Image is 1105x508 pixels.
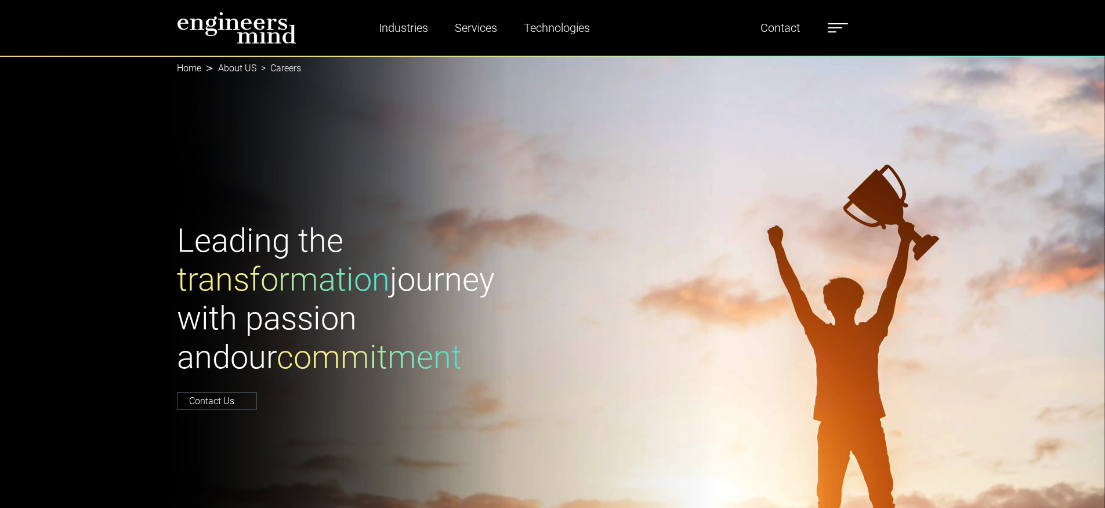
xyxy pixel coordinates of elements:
a: Services [450,14,502,41]
a: Contact Us [177,392,257,410]
nav: breadcrumb [177,56,929,81]
img: logo [177,12,296,44]
a: Industries [374,14,433,41]
span: commitment [277,338,462,376]
a: Contact [756,14,805,41]
span: transformation [177,260,390,299]
a: Home [177,63,201,74]
li: Careers [256,61,301,75]
a: Technologies [519,14,595,41]
a: About US [218,63,256,74]
h1: Leading the journey with passion and our [177,222,546,378]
